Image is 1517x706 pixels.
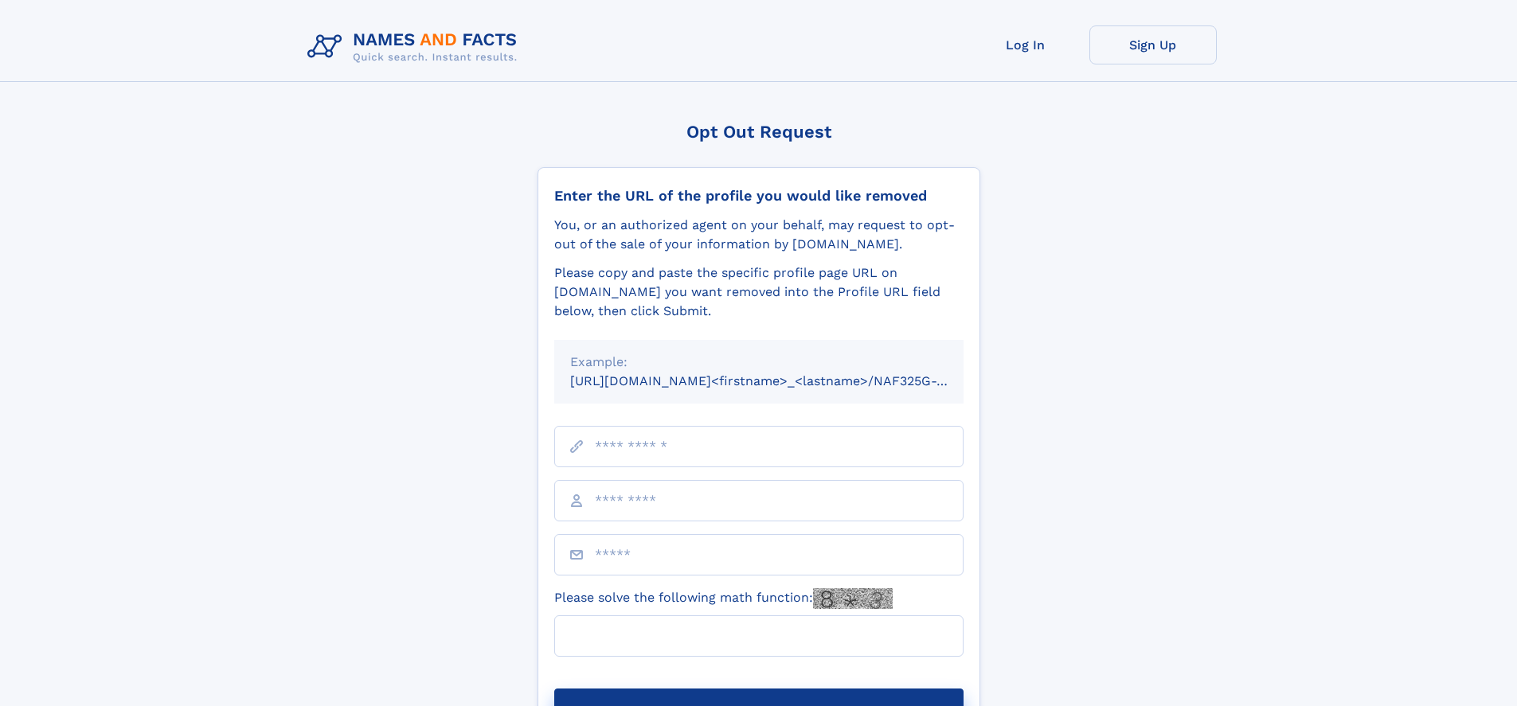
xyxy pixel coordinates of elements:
[962,25,1089,64] a: Log In
[538,122,980,142] div: Opt Out Request
[1089,25,1217,64] a: Sign Up
[554,216,964,254] div: You, or an authorized agent on your behalf, may request to opt-out of the sale of your informatio...
[554,588,893,609] label: Please solve the following math function:
[570,353,948,372] div: Example:
[301,25,530,68] img: Logo Names and Facts
[554,187,964,205] div: Enter the URL of the profile you would like removed
[554,263,964,321] div: Please copy and paste the specific profile page URL on [DOMAIN_NAME] you want removed into the Pr...
[570,373,994,388] small: [URL][DOMAIN_NAME]<firstname>_<lastname>/NAF325G-xxxxxxxx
